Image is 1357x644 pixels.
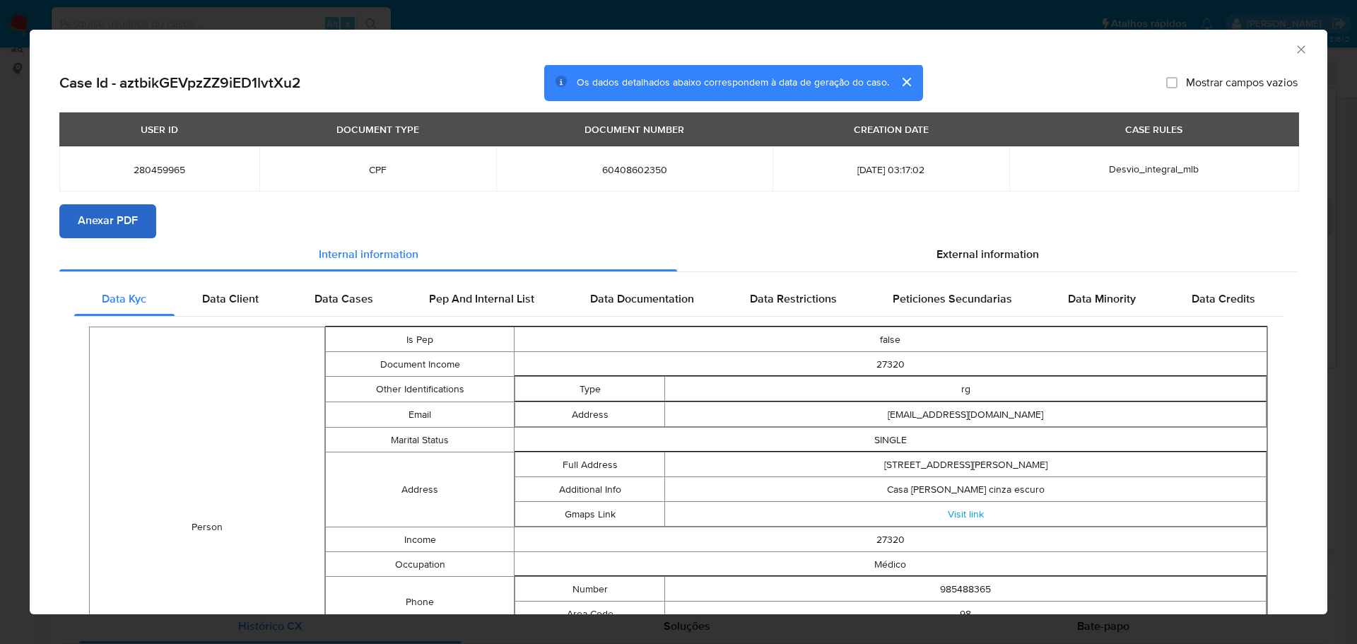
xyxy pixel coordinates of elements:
div: CASE RULES [1117,117,1191,141]
td: Email [326,402,514,428]
td: 27320 [514,352,1267,377]
td: Occupation [326,552,514,577]
td: Address [515,402,665,427]
td: 27320 [514,527,1267,552]
td: [EMAIL_ADDRESS][DOMAIN_NAME] [665,402,1267,427]
td: false [514,327,1267,352]
button: Anexar PDF [59,204,156,238]
input: Mostrar campos vazios [1166,77,1177,88]
td: 98 [665,602,1267,626]
td: Additional Info [515,477,665,502]
span: 280459965 [76,163,242,176]
div: USER ID [132,117,187,141]
td: 985488365 [665,577,1267,602]
span: Data Minority [1068,291,1136,308]
td: SINGLE [514,428,1267,452]
span: Internal information [319,247,418,263]
td: Médico [514,552,1267,577]
span: Data Restrictions [750,291,837,308]
div: DOCUMENT TYPE [328,117,428,141]
div: Detailed info [59,238,1298,272]
span: 60408602350 [513,163,756,176]
td: [STREET_ADDRESS][PERSON_NAME] [665,452,1267,477]
td: Phone [326,577,514,627]
span: Anexar PDF [78,206,138,237]
td: Address [326,452,514,527]
span: [DATE] 03:17:02 [789,163,992,176]
span: Data Client [202,291,259,308]
button: cerrar [889,65,923,99]
td: Document Income [326,352,514,377]
td: Number [515,577,665,602]
td: Full Address [515,452,665,477]
span: Peticiones Secundarias [893,291,1012,308]
span: Data Credits [1192,291,1255,308]
td: Area Code [515,602,665,626]
td: Casa [PERSON_NAME] cinza escuro [665,477,1267,502]
td: Gmaps Link [515,502,665,527]
td: rg [665,377,1267,402]
td: Marital Status [326,428,514,452]
span: Data Cases [315,291,373,308]
a: Visit link [948,507,984,521]
span: Data Documentation [590,291,694,308]
button: Fechar a janela [1294,42,1307,55]
span: Pep And Internal List [429,291,534,308]
td: Is Pep [326,327,514,352]
td: Other Identifications [326,377,514,402]
div: closure-recommendation-modal [30,30,1327,614]
td: Income [326,527,514,552]
span: Desvio_integral_mlb [1109,162,1199,176]
span: External information [936,247,1039,263]
span: CPF [276,163,479,176]
span: Mostrar campos vazios [1186,76,1298,90]
td: Type [515,377,665,402]
div: DOCUMENT NUMBER [576,117,693,141]
span: Data Kyc [102,291,146,308]
h2: Case Id - aztbikGEVpzZZ9iED1lvtXu2 [59,74,301,92]
div: CREATION DATE [845,117,937,141]
div: Detailed internal info [74,283,1283,317]
span: Os dados detalhados abaixo correspondem à data de geração do caso. [577,76,889,90]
